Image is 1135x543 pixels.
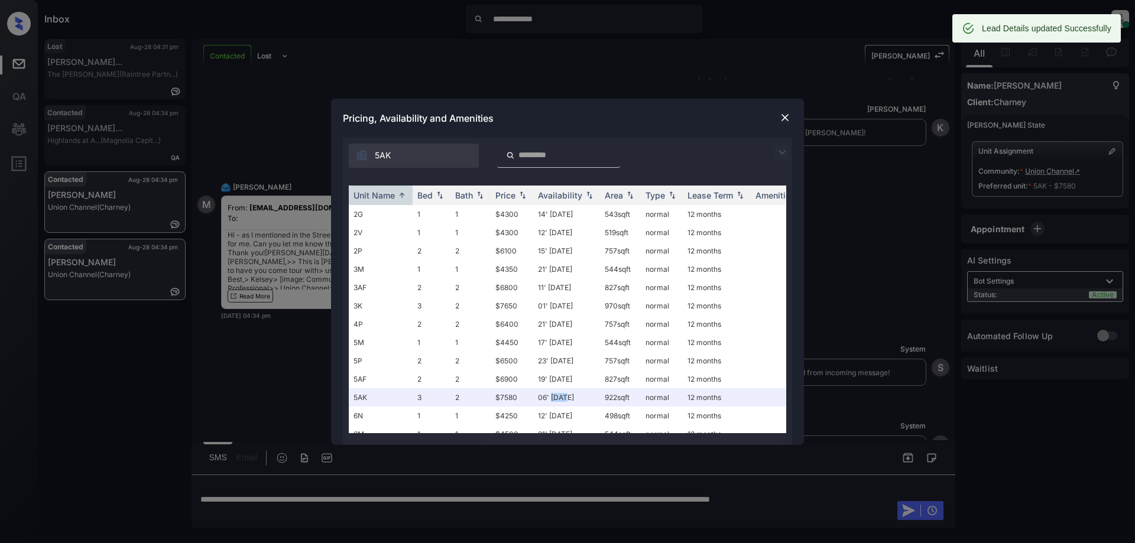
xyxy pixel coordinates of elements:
td: 14' [DATE] [533,205,600,223]
td: 12 months [683,223,751,242]
td: 12 months [683,297,751,315]
td: 6N [349,407,413,425]
td: 1 [450,407,491,425]
td: 12 months [683,242,751,260]
td: $4250 [491,407,533,425]
td: 1 [450,260,491,278]
td: 12 months [683,425,751,443]
div: Amenities [755,190,795,200]
td: 12 months [683,205,751,223]
td: normal [641,425,683,443]
td: normal [641,352,683,370]
td: 2 [450,297,491,315]
td: $4300 [491,223,533,242]
td: 3 [413,297,450,315]
td: 2 [450,388,491,407]
td: 17' [DATE] [533,333,600,352]
img: sorting [434,191,446,199]
td: 12 months [683,370,751,388]
td: 544 sqft [600,260,641,278]
td: 1 [450,425,491,443]
td: 12 months [683,407,751,425]
td: 12 months [683,333,751,352]
td: normal [641,315,683,333]
td: normal [641,205,683,223]
td: 544 sqft [600,425,641,443]
img: close [779,112,791,123]
td: 5M [349,333,413,352]
td: normal [641,223,683,242]
td: 544 sqft [600,333,641,352]
td: 12 months [683,388,751,407]
div: Bath [455,190,473,200]
div: Pricing, Availability and Amenities [331,99,804,138]
td: 12' [DATE] [533,407,600,425]
img: icon-zuma [506,150,515,161]
td: 21' [DATE] [533,315,600,333]
div: Area [605,190,623,200]
td: normal [641,407,683,425]
td: 1 [450,333,491,352]
div: Bed [417,190,433,200]
td: 3AF [349,278,413,297]
td: 2 [413,315,450,333]
img: sorting [624,191,636,199]
td: 2 [413,352,450,370]
td: normal [641,278,683,297]
img: icon-zuma [356,149,368,161]
span: 5AK [375,149,391,162]
td: 12 months [683,260,751,278]
td: 5AK [349,388,413,407]
td: 12 months [683,278,751,297]
td: 1 [413,205,450,223]
div: Lease Term [688,190,733,200]
td: $6400 [491,315,533,333]
td: 757 sqft [600,315,641,333]
td: 01' [DATE] [533,297,600,315]
td: normal [641,388,683,407]
td: $6500 [491,352,533,370]
td: $7580 [491,388,533,407]
img: sorting [734,191,746,199]
td: 23' [DATE] [533,352,600,370]
td: 11' [DATE] [533,278,600,297]
td: 922 sqft [600,388,641,407]
td: $7650 [491,297,533,315]
td: 827 sqft [600,278,641,297]
td: normal [641,242,683,260]
td: 6M [349,425,413,443]
td: 498 sqft [600,407,641,425]
div: Type [646,190,665,200]
td: 1 [413,223,450,242]
img: sorting [517,191,528,199]
td: 1 [413,407,450,425]
td: 2 [450,278,491,297]
td: 2 [450,242,491,260]
div: Lead Details updated Successfully [982,18,1111,39]
td: 757 sqft [600,242,641,260]
td: $6100 [491,242,533,260]
img: sorting [396,191,408,200]
td: 15' [DATE] [533,242,600,260]
td: 5AF [349,370,413,388]
td: 2 [413,242,450,260]
td: 1 [413,425,450,443]
td: 3 [413,388,450,407]
td: 12 months [683,352,751,370]
td: 1 [413,333,450,352]
td: $6900 [491,370,533,388]
td: 2 [450,315,491,333]
td: normal [641,333,683,352]
td: 1 [450,223,491,242]
td: normal [641,260,683,278]
td: 12' [DATE] [533,223,600,242]
div: Price [495,190,515,200]
td: $4500 [491,425,533,443]
td: 1 [413,260,450,278]
td: 543 sqft [600,205,641,223]
td: $6800 [491,278,533,297]
img: sorting [666,191,678,199]
td: 5P [349,352,413,370]
td: 12 months [683,315,751,333]
td: 2 [450,352,491,370]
